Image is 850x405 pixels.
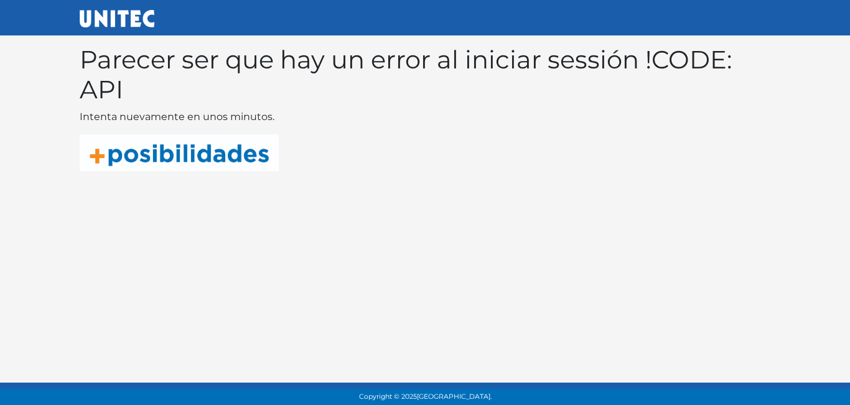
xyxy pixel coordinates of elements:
span: [GEOGRAPHIC_DATA]. [417,393,492,401]
p: Intenta nuevamente en unos minutos. [80,109,770,124]
img: UNITEC [80,10,154,27]
img: mas posibilidades [80,134,279,171]
h1: Parecer ser que hay un error al iniciar sessión ! [80,45,770,105]
span: CODE: API [80,44,732,105]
